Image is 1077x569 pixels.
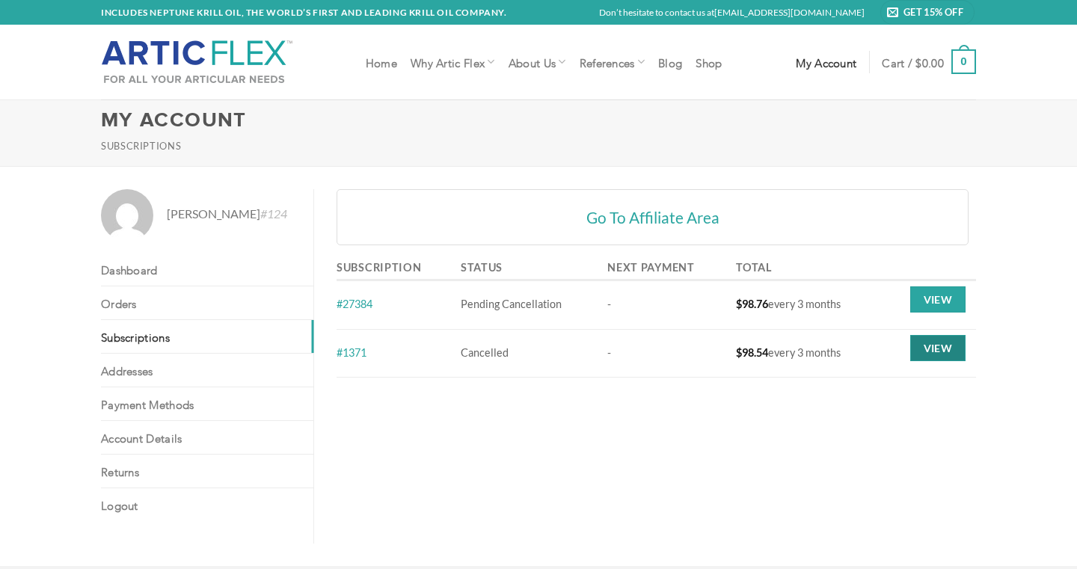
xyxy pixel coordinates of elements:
span: $ [736,346,742,359]
em: #124 [260,206,287,221]
a: References [580,47,645,76]
span: [PERSON_NAME] [167,204,287,224]
span: $ [736,298,742,310]
a: Go To Affiliate Area [337,189,969,245]
small: Subscriptions [101,141,181,152]
span: 98.76 [736,298,768,310]
a: About Us [509,47,566,76]
span: $ [915,59,921,65]
span: Next payment [607,261,695,274]
strong: 0 [951,49,976,74]
img: Artic Flex [101,40,293,84]
td: every 3 months [731,330,883,378]
a: Shop [696,49,722,76]
td: Cancelled [455,330,602,378]
a: Payment methods [101,387,313,420]
a: Returns [101,455,313,488]
a: View [910,286,966,313]
a: Blog [658,49,682,76]
span: Get 15% Off [903,4,969,19]
p: Don’t hesitate to contact us at [599,5,865,19]
a: #1371 [337,346,366,359]
span: Subscription [337,261,422,274]
td: - [602,281,731,330]
a: Cart / $0.00 0 [882,39,976,85]
a: My account [796,49,856,76]
span: Total [736,261,772,274]
bdi: 0.00 [915,59,944,65]
a: Addresses [101,354,313,387]
a: Dashboard [101,253,313,286]
strong: INCLUDES NEPTUNE KRILL OIL, THE WORLD’S FIRST AND LEADING KRILL OIL COMPANY. [101,7,507,18]
a: Subscriptions [101,320,313,353]
a: Orders [101,286,313,319]
td: every 3 months [731,281,883,330]
a: View [910,335,966,362]
a: #27384 [337,298,372,310]
a: Account details [101,421,313,454]
span: Status [461,261,503,274]
a: Logout [101,488,313,521]
h1: My Account [101,111,976,136]
td: - [602,330,731,378]
span: Cart / [882,56,944,68]
a: Home [366,49,397,76]
td: Pending Cancellation [455,281,602,330]
a: [EMAIL_ADDRESS][DOMAIN_NAME] [714,7,865,18]
a: Why Artic Flex [411,47,495,76]
span: 98.54 [736,346,768,359]
span: My account [796,56,856,68]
